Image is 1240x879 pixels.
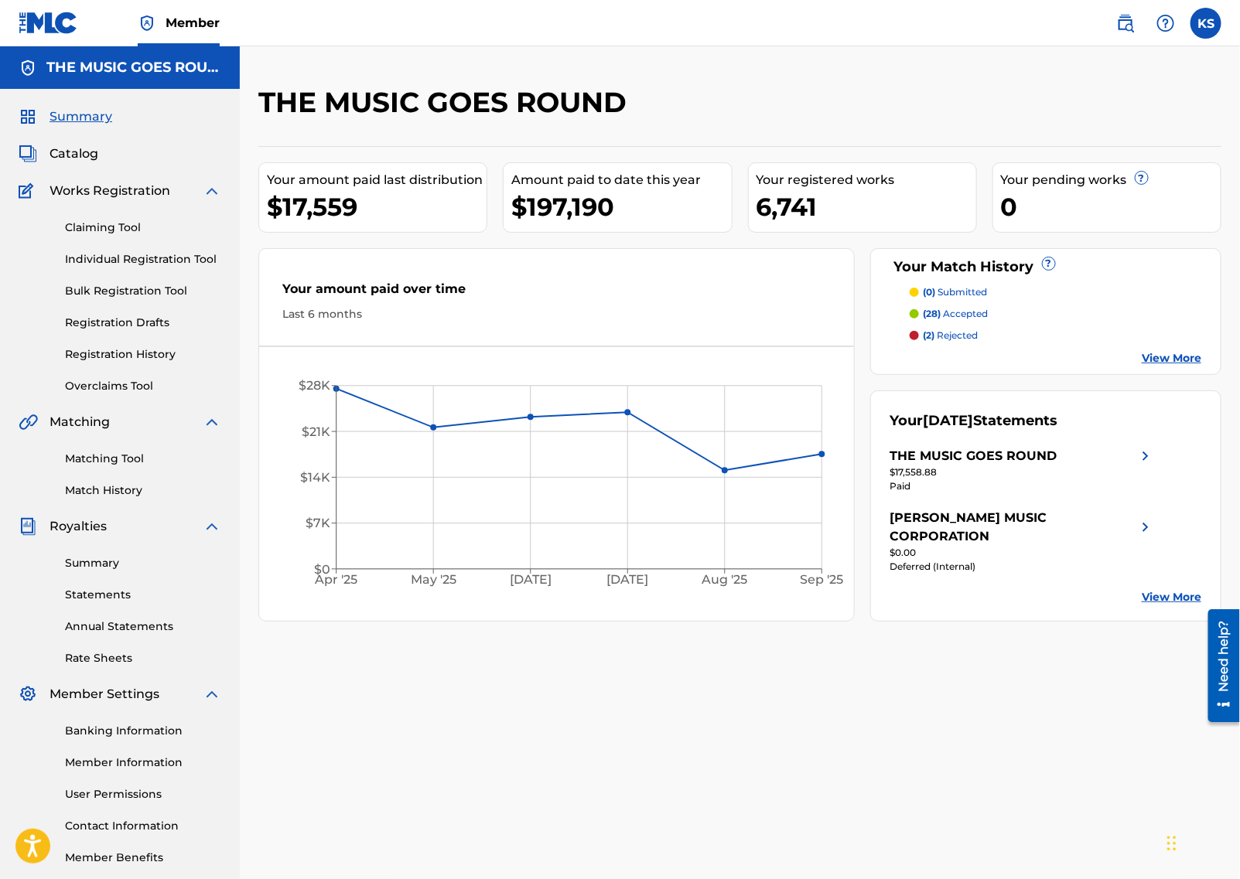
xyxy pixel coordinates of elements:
[65,482,221,499] a: Match History
[65,650,221,666] a: Rate Sheets
[1197,603,1240,727] iframe: Resource Center
[203,517,221,536] img: expand
[1142,589,1201,605] a: View More
[607,573,649,588] tspan: [DATE]
[50,413,110,431] span: Matching
[65,786,221,802] a: User Permissions
[300,470,330,485] tspan: $14K
[203,182,221,200] img: expand
[19,685,37,704] img: Member Settings
[65,251,221,267] a: Individual Registration Tool
[65,723,221,739] a: Banking Information
[65,850,221,866] a: Member Benefits
[314,573,357,588] tspan: Apr '25
[924,285,988,299] p: submitted
[50,517,107,536] span: Royalties
[19,107,112,126] a: SummarySummary
[1116,14,1135,32] img: search
[411,573,456,588] tspan: May '25
[890,509,1136,546] div: [PERSON_NAME] MUSIC CORPORATION
[19,145,37,163] img: Catalog
[1001,189,1221,224] div: 0
[1156,14,1175,32] img: help
[1136,172,1148,184] span: ?
[924,308,941,319] span: (28)
[1043,257,1055,270] span: ?
[50,182,170,200] span: Works Registration
[65,451,221,467] a: Matching Tool
[510,573,552,588] tspan: [DATE]
[1190,8,1221,39] div: User Menu
[19,145,98,163] a: CatalogCatalog
[890,509,1155,574] a: [PERSON_NAME] MUSIC CORPORATIONright chevron icon$0.00Deferred (Internal)
[757,189,976,224] div: 6,741
[203,685,221,704] img: expand
[65,283,221,299] a: Bulk Registration Tool
[890,560,1155,574] div: Deferred (Internal)
[65,315,221,331] a: Registration Drafts
[19,182,39,200] img: Works Registration
[306,516,330,531] tspan: $7K
[924,412,974,429] span: [DATE]
[19,12,78,34] img: MLC Logo
[910,285,1201,299] a: (0) submitted
[50,685,159,704] span: Member Settings
[890,447,1057,465] div: THE MUSIC GOES ROUND
[65,818,221,834] a: Contact Information
[910,307,1201,321] a: (28) accepted
[924,329,979,342] p: rejected
[258,85,634,120] h2: THE MUSIC GOES ROUND
[302,424,330,439] tspan: $21K
[65,346,221,363] a: Registration History
[924,329,935,341] span: (2)
[511,171,731,189] div: Amount paid to date this year
[1136,509,1155,546] img: right chevron icon
[314,562,330,577] tspan: $0
[757,171,976,189] div: Your registered works
[65,220,221,236] a: Claiming Tool
[65,755,221,771] a: Member Information
[890,546,1155,560] div: $0.00
[19,413,38,431] img: Matching
[19,59,37,77] img: Accounts
[1001,171,1221,189] div: Your pending works
[924,286,936,298] span: (0)
[1167,820,1177,867] div: Slepen
[65,587,221,603] a: Statements
[50,145,98,163] span: Catalog
[19,517,37,536] img: Royalties
[267,171,487,189] div: Your amount paid last distribution
[511,189,731,224] div: $197,190
[1110,8,1141,39] a: Public Search
[924,307,989,321] p: accepted
[65,618,221,635] a: Annual Statements
[890,257,1201,278] div: Your Match History
[890,479,1155,493] div: Paid
[203,413,221,431] img: expand
[138,14,156,32] img: Top Rightsholder
[1142,350,1201,366] a: View More
[50,107,112,126] span: Summary
[1163,805,1240,879] div: Chatwidget
[282,280,831,306] div: Your amount paid over time
[702,573,748,588] tspan: Aug '25
[890,447,1155,493] a: THE MUSIC GOES ROUNDright chevron icon$17,558.88Paid
[65,555,221,571] a: Summary
[1163,805,1240,879] iframe: Chat Widget
[65,378,221,394] a: Overclaims Tool
[801,573,845,588] tspan: Sep '25
[166,14,220,32] span: Member
[282,306,831,322] div: Last 6 months
[19,107,37,126] img: Summary
[1150,8,1181,39] div: Help
[1136,447,1155,465] img: right chevron icon
[890,411,1058,431] div: Your Statements
[46,59,221,77] h5: THE MUSIC GOES ROUND
[890,465,1155,479] div: $17,558.88
[299,379,330,394] tspan: $28K
[910,329,1201,342] a: (2) rejected
[267,189,487,224] div: $17,559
